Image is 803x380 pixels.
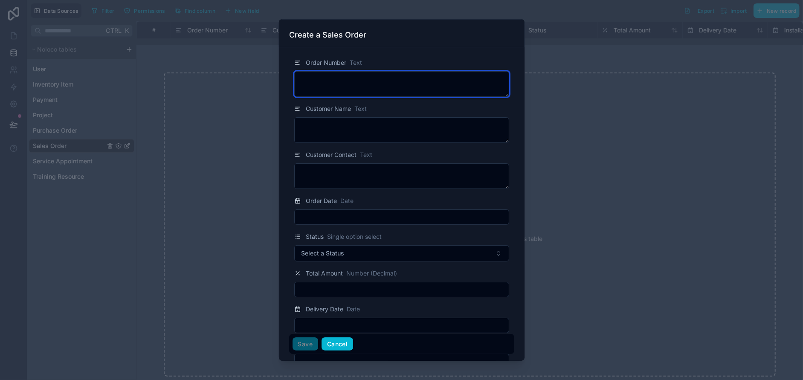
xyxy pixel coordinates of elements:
span: Number (Decimal) [347,269,397,278]
span: Total Amount [306,269,343,278]
span: Order Date [306,197,337,205]
span: Text [360,151,373,159]
span: Customer Contact [306,151,357,159]
span: Delivery Date [306,305,344,313]
h3: Create a Sales Order [290,30,367,40]
span: Status [306,232,324,241]
span: Order Number [306,58,347,67]
span: Single option select [328,232,382,241]
button: Select Button [294,245,509,261]
span: Select a Status [301,249,345,258]
span: Date [347,305,360,313]
span: Text [355,104,367,113]
span: Text [350,58,362,67]
span: Customer Name [306,104,351,113]
span: Date [341,197,354,205]
button: Cancel [322,337,353,351]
